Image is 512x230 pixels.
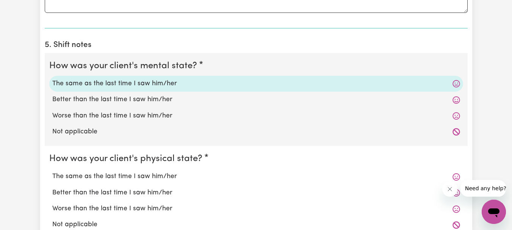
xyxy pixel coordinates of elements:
label: Worse than the last time I saw him/her [52,111,460,121]
label: Better than the last time I saw him/her [52,95,460,105]
iframe: Button to launch messaging window [482,200,506,224]
label: Not applicable [52,127,460,137]
label: Better than the last time I saw him/her [52,188,460,198]
legend: How was your client's physical state? [49,152,205,166]
span: Need any help? [5,5,46,11]
label: The same as the last time I saw him/her [52,79,460,89]
iframe: Close message [442,181,457,197]
label: Worse than the last time I saw him/her [52,204,460,214]
iframe: Message from company [460,180,506,197]
h2: 5. Shift notes [45,41,468,50]
label: The same as the last time I saw him/her [52,172,460,181]
label: Not applicable [52,220,460,230]
legend: How was your client's mental state? [49,59,200,73]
